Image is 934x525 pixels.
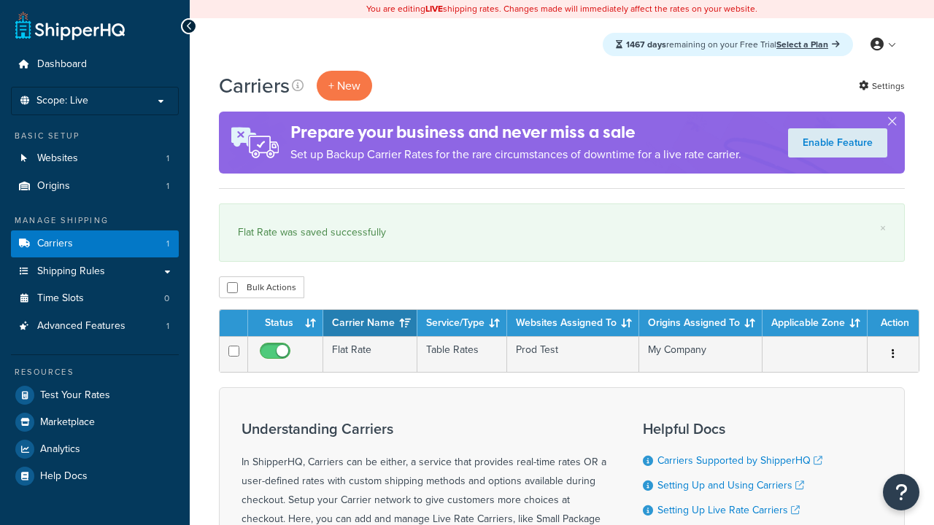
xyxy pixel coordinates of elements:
span: Scope: Live [36,95,88,107]
span: Shipping Rules [37,265,105,278]
span: Origins [37,180,70,192]
span: Marketplace [40,416,95,429]
span: 1 [166,180,169,192]
a: Dashboard [11,51,179,78]
span: Advanced Features [37,320,126,332]
li: Websites [11,145,179,172]
div: Flat Rate was saved successfully [238,222,886,243]
div: remaining on your Free Trial [603,33,853,56]
span: Websites [37,152,78,165]
a: Help Docs [11,463,179,489]
div: Basic Setup [11,130,179,142]
span: Analytics [40,443,80,456]
a: Setting Up Live Rate Carriers [657,502,800,518]
h3: Understanding Carriers [242,421,606,437]
th: Websites Assigned To: activate to sort column ascending [507,310,639,336]
button: + New [317,71,372,101]
a: Setting Up and Using Carriers [657,478,804,493]
a: Carriers 1 [11,230,179,257]
a: Select a Plan [776,38,840,51]
a: Enable Feature [788,128,887,157]
span: 1 [166,320,169,332]
th: Action [868,310,919,336]
span: 1 [166,152,169,165]
button: Bulk Actions [219,276,304,298]
h1: Carriers [219,71,290,100]
li: Time Slots [11,285,179,312]
th: Status: activate to sort column ascending [248,310,323,336]
a: Test Your Rates [11,382,179,408]
a: Advanced Features 1 [11,313,179,340]
a: Time Slots 0 [11,285,179,312]
td: Flat Rate [323,336,417,372]
th: Service/Type: activate to sort column ascending [417,310,507,336]
a: Marketplace [11,409,179,435]
a: × [880,222,886,234]
b: LIVE [425,2,443,15]
a: Shipping Rules [11,258,179,285]
span: Test Your Rates [40,389,110,402]
a: ShipperHQ Home [15,11,125,40]
a: Websites 1 [11,145,179,172]
span: Dashboard [37,58,87,71]
a: Settings [859,76,905,96]
div: Resources [11,366,179,378]
td: Prod Test [507,336,639,372]
td: Table Rates [417,336,507,372]
li: Advanced Features [11,313,179,340]
th: Carrier Name: activate to sort column ascending [323,310,417,336]
span: Carriers [37,238,73,250]
a: Origins 1 [11,173,179,200]
span: Time Slots [37,292,84,305]
li: Carriers [11,230,179,257]
li: Origins [11,173,179,200]
th: Origins Assigned To: activate to sort column ascending [639,310,763,336]
a: Carriers Supported by ShipperHQ [657,453,822,468]
span: 1 [166,238,169,250]
strong: 1467 days [626,38,666,51]
th: Applicable Zone: activate to sort column ascending [763,310,868,336]
span: Help Docs [40,470,88,483]
button: Open Resource Center [883,474,919,510]
img: ad-rules-rateshop-fe6ec290ccb7230408bd80ed9643f0289d75e0ffd9eb532fc0e269fcd187b520.png [219,112,290,174]
h3: Helpful Docs [643,421,833,437]
td: My Company [639,336,763,372]
div: Manage Shipping [11,214,179,227]
h4: Prepare your business and never miss a sale [290,120,741,144]
a: Analytics [11,436,179,462]
p: Set up Backup Carrier Rates for the rare circumstances of downtime for a live rate carrier. [290,144,741,165]
span: 0 [164,292,169,305]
